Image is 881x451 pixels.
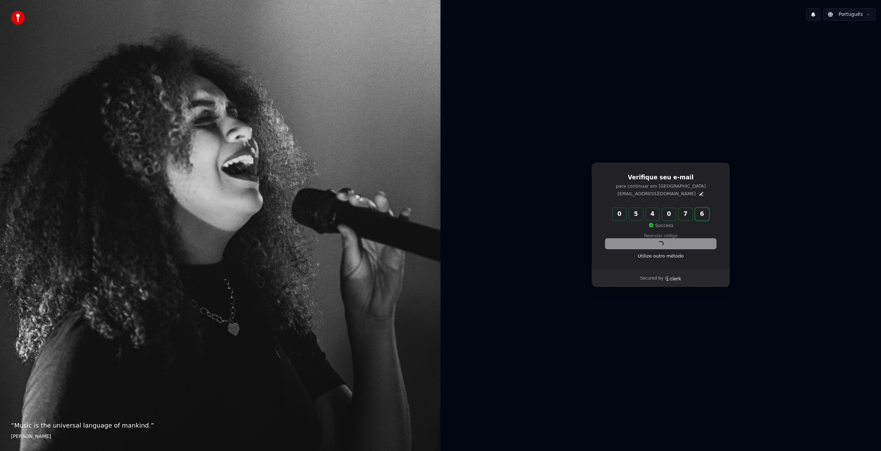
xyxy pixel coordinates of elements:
a: Utilize outro método [638,253,684,259]
p: [EMAIL_ADDRESS][DOMAIN_NAME] [617,191,696,197]
button: Edit [699,191,704,197]
p: “ Music is the universal language of mankind. ” [11,421,429,430]
h1: Verifique seu e-mail [605,174,716,182]
p: Secured by [640,276,663,281]
p: Success [648,222,673,229]
img: youka [11,11,25,25]
p: para continuar em [GEOGRAPHIC_DATA] [605,183,716,189]
footer: [PERSON_NAME] [11,433,429,440]
a: Clerk logo [665,276,681,281]
input: Enter verification code [613,208,723,220]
